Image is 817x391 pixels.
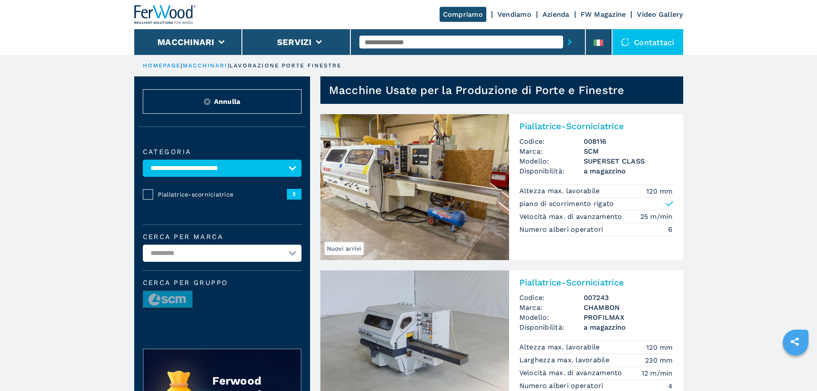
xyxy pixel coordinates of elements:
h3: 008116 [584,136,673,146]
span: Codice: [519,293,584,303]
em: 6 [668,224,672,234]
div: Contattaci [612,29,683,55]
span: Modello: [519,156,584,166]
a: FW Magazine [581,10,626,18]
span: Marca: [519,146,584,156]
span: | [181,62,182,69]
h3: CHAMBON [584,303,673,312]
button: submit-button [563,32,576,52]
em: 120 mm [646,343,673,352]
span: Cerca per Gruppo [143,279,301,286]
a: sharethis [784,331,805,352]
a: Compriamo [440,7,486,22]
label: Cerca per marca [143,233,301,240]
img: Ferwood [134,5,196,24]
img: image [143,291,192,308]
p: Velocità max. di avanzamento [519,368,624,378]
button: Macchinari [157,37,214,47]
p: piano di scorrimento rigato [519,199,614,209]
em: 120 mm [646,186,673,196]
span: Modello: [519,312,584,322]
p: Numero alberi operatori [519,381,606,391]
span: Disponibilità: [519,166,584,176]
a: Piallatrice-Scorniciatrice SCM SUPERSET CLASSNuovi arriviPiallatrice-ScorniciatriceCodice:008116M... [320,114,683,260]
h3: PROFILMAX [584,312,673,322]
a: Vendiamo [497,10,531,18]
span: Piallatrice-scorniciatrice [158,190,287,199]
h3: 007243 [584,293,673,303]
span: 2 [287,189,301,199]
iframe: Chat [781,352,811,385]
p: Larghezza max. lavorabile [519,355,612,365]
p: Numero alberi operatori [519,225,606,234]
h3: SUPERSET CLASS [584,156,673,166]
span: Annulla [214,97,241,106]
span: | [228,62,229,69]
em: 230 mm [645,355,673,365]
span: Codice: [519,136,584,146]
h3: SCM [584,146,673,156]
a: Azienda [543,10,570,18]
p: Altezza max. lavorabile [519,186,602,196]
span: a magazzino [584,322,673,332]
p: Velocità max. di avanzamento [519,212,624,221]
img: Contattaci [621,38,630,46]
button: Servizi [277,37,312,47]
label: Categoria [143,149,301,155]
p: Altezza max. lavorabile [519,343,602,352]
em: 25 m/min [640,212,673,221]
a: HOMEPAGE [143,62,181,69]
span: Nuovi arrivi [325,242,364,255]
img: Reset [204,98,211,105]
span: Marca: [519,303,584,312]
button: ResetAnnulla [143,89,301,114]
span: a magazzino [584,166,673,176]
em: 4 [668,381,672,391]
h2: Piallatrice-Scorniciatrice [519,277,673,288]
p: lavorazione porte finestre [229,62,342,70]
img: Piallatrice-Scorniciatrice SCM SUPERSET CLASS [320,114,509,260]
a: macchinari [183,62,228,69]
em: 12 m/min [642,368,673,378]
a: Video Gallery [637,10,683,18]
span: Disponibilità: [519,322,584,332]
h1: Macchine Usate per la Produzione di Porte e Finestre [329,83,624,97]
h2: Piallatrice-Scorniciatrice [519,121,673,131]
